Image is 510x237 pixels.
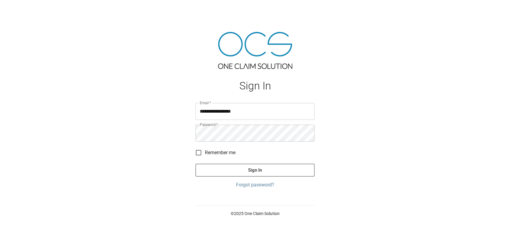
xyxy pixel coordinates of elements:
button: Sign In [196,164,314,176]
p: © 2025 One Claim Solution [196,210,314,217]
img: ocs-logo-white-transparent.png [7,4,31,16]
img: ocs-logo-tra.png [218,32,292,69]
label: Password [200,122,218,127]
label: Email [200,100,211,105]
h1: Sign In [196,80,314,92]
span: Remember me [205,149,235,156]
a: Forgot password? [196,181,314,189]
